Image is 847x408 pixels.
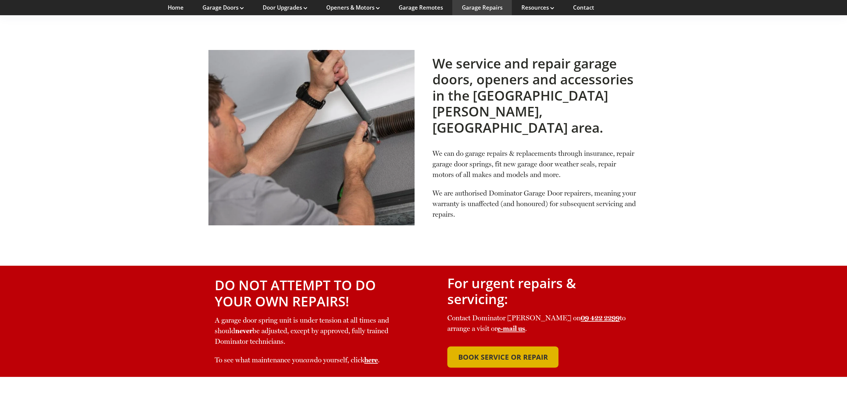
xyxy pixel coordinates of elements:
a: Garage Doors [202,4,244,11]
a: e-mail us [497,324,525,333]
h2: DO NOT ATTEMPT TO DO YOUR OWN REPAIRS! [215,277,400,309]
span: BOOK SERVICE OR REPAIR [458,353,548,361]
a: Openers & Motors [326,4,380,11]
a: Home [168,4,184,11]
a: Garage Remotes [399,4,443,11]
a: Door Upgrades [263,4,307,11]
strong: never [235,327,252,335]
a: Resources [521,4,554,11]
em: can [303,356,314,364]
p: To see what maintenance you do yourself, click . [215,355,400,365]
a: Contact [573,4,594,11]
h2: For urgent repairs & servicing: [447,275,632,307]
p: We are authorised Dominator Garage Door repairers, meaning your warranty is unaffected (and honou... [432,188,639,220]
p: We can do garage repairs & replacements through insurance, repair garage door springs, fit new ga... [432,148,639,188]
p: Contact Dominator [PERSON_NAME] on to arrange a visit or . [447,313,632,334]
a: Garage Repairs [462,4,503,11]
a: 09 422 2299 [581,314,620,322]
p: A garage door spring unit is under tension at all times and should be adjusted, except by approve... [215,315,400,355]
a: here [364,356,378,364]
h2: We service and repair garage doors, openers and accessories in the [GEOGRAPHIC_DATA][PERSON_NAME]... [432,56,639,136]
a: BOOK SERVICE OR REPAIR [447,346,558,368]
